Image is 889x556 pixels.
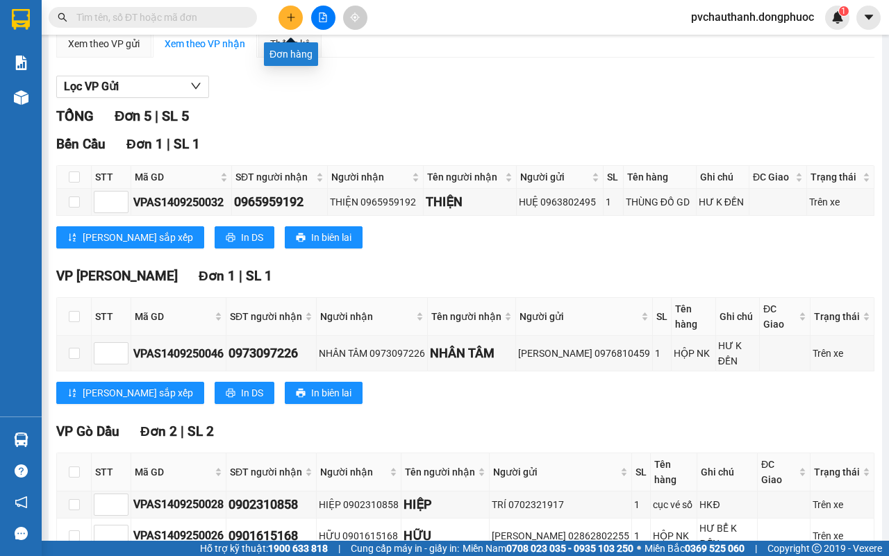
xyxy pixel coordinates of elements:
span: sort-ascending [67,233,77,244]
span: Đơn 1 [126,136,163,152]
div: Thống kê [270,36,310,51]
span: [PERSON_NAME] sắp xếp [83,230,193,245]
th: Tên hàng [624,166,697,189]
input: Tìm tên, số ĐT hoặc mã đơn [76,10,240,25]
div: HUỆ 0963802495 [519,194,601,210]
div: Xem theo VP gửi [68,36,140,51]
span: Người nhận [320,309,413,324]
span: down [190,81,201,92]
td: VPAS1409250032 [131,189,232,216]
strong: 0708 023 035 - 0935 103 250 [506,543,633,554]
sup: 1 [839,6,849,16]
span: Trạng thái [814,309,860,324]
button: caret-down [856,6,881,30]
span: message [15,527,28,540]
div: HỮU [404,526,487,546]
span: printer [226,233,235,244]
span: plus [286,12,296,22]
span: Miền Bắc [645,541,745,556]
div: VPAS1409250028 [133,496,224,513]
img: warehouse-icon [14,90,28,105]
th: STT [92,166,131,189]
img: icon-new-feature [831,11,844,24]
span: | [181,423,184,439]
td: 0901615168 [226,519,317,554]
span: Mã GD [135,169,217,185]
div: THÙNG ĐỒ GD [626,194,694,210]
div: VPAS1409250046 [133,345,224,362]
div: HỮU 0901615168 [319,528,399,544]
div: VPAS1409250032 [133,194,229,211]
span: | [338,541,340,556]
th: STT [92,453,131,491]
div: Trên xe [813,528,872,544]
span: pvchauthanh.dongphuoc [680,8,825,26]
span: Người gửi [493,464,617,480]
button: sort-ascending[PERSON_NAME] sắp xếp [56,226,204,248]
div: 0902310858 [229,495,314,514]
th: SL [632,453,651,491]
span: 1 [841,6,846,16]
button: Lọc VP Gửi [56,76,209,98]
span: SĐT người nhận [235,169,313,185]
td: HỮU [401,519,490,554]
span: Trạng thái [814,464,860,480]
span: ĐC Giao [763,301,796,332]
span: | [755,541,757,556]
div: HƯ BỂ K ĐỀN [699,521,755,551]
div: HKĐ [699,497,755,512]
img: solution-icon [14,56,28,70]
span: Mã GD [135,464,212,480]
span: Người nhận [320,464,387,480]
div: HƯ K ĐỀN [699,194,747,210]
div: TRÍ 0702321917 [492,497,629,512]
span: Đơn 1 [199,268,235,284]
span: Người nhận [331,169,410,185]
span: Tên người nhận [427,169,502,185]
div: 0965959192 [234,192,325,212]
th: Tên hàng [651,453,697,491]
td: VPAS1409250046 [131,336,226,371]
div: NHÂN TÂM [430,344,513,363]
img: warehouse-icon [14,432,28,447]
span: | [239,268,242,284]
span: VP [PERSON_NAME] [56,268,178,284]
span: Mã GD [135,309,212,324]
td: HIỆP [401,491,490,519]
button: file-add [311,6,335,30]
th: Ghi chú [697,453,758,491]
button: plus [279,6,303,30]
th: STT [92,298,131,336]
div: 1 [634,497,648,512]
span: Trạng thái [811,169,860,185]
div: VPAS1409250026 [133,527,224,544]
div: NHÂN TÂM 0973097226 [319,346,425,361]
span: SL 1 [174,136,200,152]
span: In DS [241,385,263,401]
td: VPAS1409250028 [131,491,226,519]
span: | [155,108,158,124]
span: In DS [241,230,263,245]
div: Trên xe [813,346,872,361]
div: THIỆN [426,192,514,212]
span: TỔNG [56,108,94,124]
span: Đơn 2 [140,423,177,439]
span: Người gửi [520,169,589,185]
span: Lọc VP Gửi [64,78,119,95]
span: Người gửi [520,309,638,324]
div: [PERSON_NAME] 02862802255 [492,528,629,544]
div: HỘP NK [653,528,695,544]
span: Tên người nhận [405,464,475,480]
th: SL [604,166,624,189]
button: printerIn DS [215,382,274,404]
td: NHÂN TÂM [428,336,516,371]
div: Trên xe [809,194,872,210]
div: 0973097226 [229,344,314,363]
span: | [167,136,170,152]
span: aim [350,12,360,22]
th: Ghi chú [697,166,749,189]
div: HIỆP [404,495,487,514]
span: SĐT người nhận [230,464,302,480]
span: notification [15,496,28,509]
div: THIỆN 0965959192 [330,194,422,210]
